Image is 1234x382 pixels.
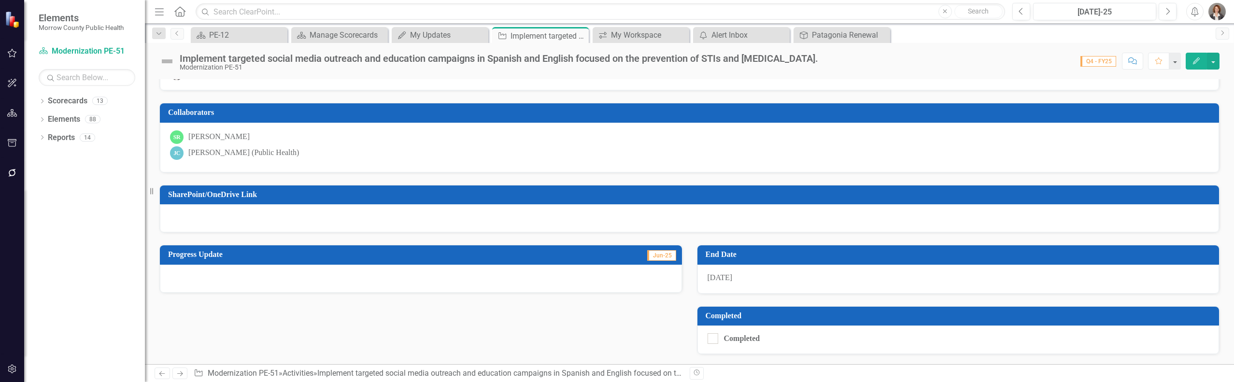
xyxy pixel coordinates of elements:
input: Search Below... [39,69,135,86]
a: Elements [48,114,80,125]
h3: Progress Update [168,250,496,259]
div: JC [170,146,184,160]
div: Manage Scorecards [310,29,385,41]
img: Robin Canaday [1208,3,1226,20]
a: Alert Inbox [695,29,787,41]
a: Modernization PE-51 [208,368,279,378]
div: Alert Inbox [711,29,787,41]
input: Search ClearPoint... [196,3,1005,20]
h3: SharePoint/OneDrive Link [168,190,1214,199]
a: My Workspace [595,29,687,41]
h3: Completed [706,311,1215,320]
a: Scorecards [48,96,87,107]
a: Activities [283,368,313,378]
h3: End Date [706,250,1215,259]
div: My Workspace [611,29,687,41]
a: My Updates [394,29,486,41]
div: PE-12 [209,29,285,41]
span: Q4 - FY25 [1080,56,1116,67]
button: Search [954,5,1003,18]
div: Implement targeted social media outreach and education campaigns in Spanish and English focused o... [180,53,818,64]
span: Elements [39,12,124,24]
a: Modernization PE-51 [39,46,135,57]
div: Implement targeted social media outreach and education campaigns in Spanish and English focused o... [511,30,586,42]
div: SR [170,130,184,144]
a: Patagonia Renewal [796,29,888,41]
small: Morrow County Public Health [39,24,124,31]
div: Patagonia Renewal [812,29,888,41]
div: Modernization PE-51 [180,64,818,71]
a: Reports [48,132,75,143]
span: Jun-25 [647,250,676,261]
button: [DATE]-25 [1033,3,1157,20]
div: » » [194,368,682,379]
div: Implement targeted social media outreach and education campaigns in Spanish and English focused o... [317,368,826,378]
div: My Updates [410,29,486,41]
div: [PERSON_NAME] (Public Health) [188,147,299,158]
img: Not Defined [159,54,175,69]
a: PE-12 [193,29,285,41]
div: 14 [80,133,95,141]
div: [PERSON_NAME] [188,131,250,142]
h3: Collaborators [168,108,1214,117]
div: 13 [92,97,108,105]
div: [DATE]-25 [1036,6,1153,18]
span: Search [968,7,989,15]
a: Manage Scorecards [294,29,385,41]
img: ClearPoint Strategy [5,11,22,28]
div: 88 [85,115,100,124]
span: [DATE] [708,273,733,282]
